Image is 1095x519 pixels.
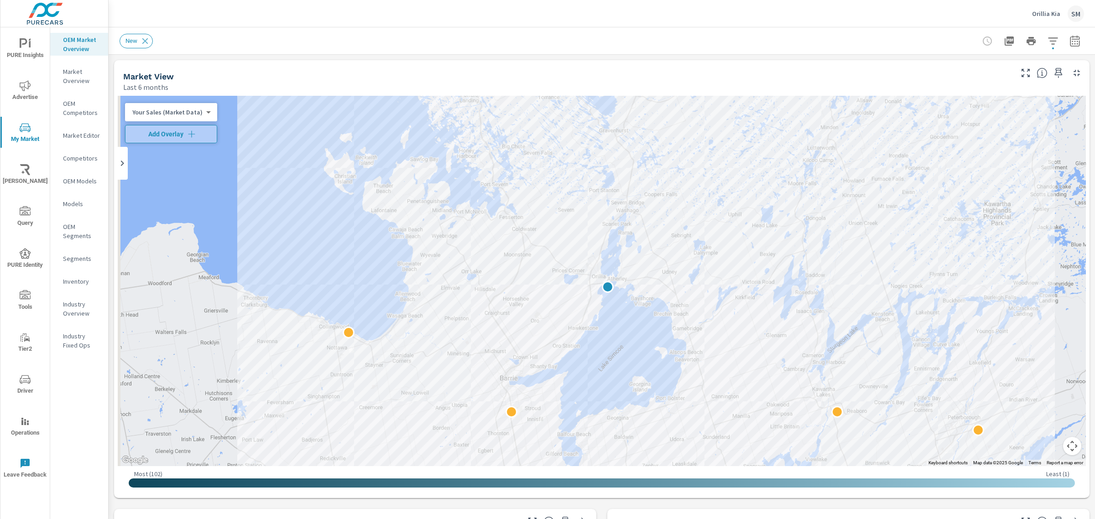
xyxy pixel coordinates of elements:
span: Query [3,206,47,228]
button: Print Report [1022,32,1040,50]
p: Industry Fixed Ops [63,332,101,350]
span: [PERSON_NAME] [3,164,47,187]
button: Map camera controls [1063,437,1081,455]
p: Last 6 months [123,82,168,93]
button: Select Date Range [1066,32,1084,50]
p: Competitors [63,154,101,163]
button: "Export Report to PDF" [1000,32,1018,50]
button: Minimize Widget [1069,66,1084,80]
p: Inventory [63,277,101,286]
div: Competitors [50,151,108,165]
a: Report a map error [1047,460,1083,465]
div: Inventory [50,275,108,288]
img: Google [120,454,150,466]
span: Tier2 [3,332,47,354]
span: Leave Feedback [3,458,47,480]
p: Industry Overview [63,300,101,318]
div: Market Overview [50,65,108,88]
div: OEM Competitors [50,97,108,119]
span: Save this to your personalized report [1051,66,1066,80]
p: Your Sales (Market Data) [132,108,203,116]
span: Operations [3,416,47,438]
span: PURE Insights [3,38,47,61]
div: SM [1068,5,1084,22]
span: Advertise [3,80,47,103]
div: OEM Market Overview [50,33,108,56]
button: Make Fullscreen [1018,66,1033,80]
p: OEM Competitors [63,99,101,117]
span: Find the biggest opportunities in your market for your inventory. Understand by postal code where... [1037,67,1048,78]
span: New [120,37,143,44]
div: nav menu [0,27,50,489]
p: OEM Segments [63,222,101,240]
p: Orillia Kia [1032,10,1060,18]
p: Least ( 1 ) [1046,470,1069,478]
div: OEM Models [50,174,108,188]
div: Models [50,197,108,211]
div: Your Sales (Market Data) [125,108,210,117]
span: My Market [3,122,47,145]
p: Most ( 102 ) [134,470,162,478]
span: PURE Identity [3,248,47,270]
button: Add Overlay [125,125,217,143]
div: Segments [50,252,108,265]
a: Terms (opens in new tab) [1028,460,1041,465]
div: OEM Segments [50,220,108,243]
button: Apply Filters [1044,32,1062,50]
p: OEM Market Overview [63,35,101,53]
span: Map data ©2025 Google [973,460,1023,465]
div: Market Editor [50,129,108,142]
div: New [120,34,153,48]
button: Keyboard shortcuts [928,460,968,466]
span: Driver [3,374,47,396]
p: Market Editor [63,131,101,140]
p: Segments [63,254,101,263]
div: Industry Fixed Ops [50,329,108,352]
p: Market Overview [63,67,101,85]
span: Tools [3,290,47,312]
p: Models [63,199,101,208]
a: Open this area in Google Maps (opens a new window) [120,454,150,466]
div: Industry Overview [50,297,108,320]
p: OEM Models [63,176,101,186]
h5: Market View [123,72,174,81]
span: Add Overlay [129,130,213,139]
